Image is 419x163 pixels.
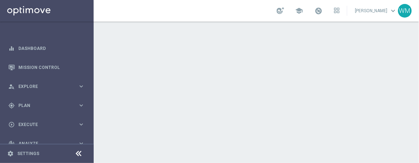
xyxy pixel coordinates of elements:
[295,7,303,15] span: school
[389,7,397,15] span: keyboard_arrow_down
[8,102,15,109] i: gps_fixed
[8,39,85,58] div: Dashboard
[7,150,14,157] i: settings
[8,58,85,77] div: Mission Control
[17,152,39,156] a: Settings
[398,4,412,18] div: WM
[8,102,78,109] div: Plan
[78,140,85,147] i: keyboard_arrow_right
[18,39,85,58] a: Dashboard
[8,84,85,89] button: person_search Explore keyboard_arrow_right
[8,45,15,52] i: equalizer
[355,5,398,16] a: [PERSON_NAME]keyboard_arrow_down
[8,103,85,108] button: gps_fixed Plan keyboard_arrow_right
[8,121,78,128] div: Execute
[8,140,78,147] div: Analyze
[8,141,85,146] button: track_changes Analyze keyboard_arrow_right
[78,121,85,128] i: keyboard_arrow_right
[78,102,85,109] i: keyboard_arrow_right
[18,58,85,77] a: Mission Control
[18,84,78,89] span: Explore
[8,46,85,51] button: equalizer Dashboard
[18,122,78,127] span: Execute
[8,140,15,147] i: track_changes
[78,83,85,90] i: keyboard_arrow_right
[8,83,15,90] i: person_search
[8,121,15,128] i: play_circle_outline
[18,141,78,146] span: Analyze
[18,103,78,108] span: Plan
[8,65,85,70] button: Mission Control
[8,83,78,90] div: Explore
[8,122,85,127] button: play_circle_outline Execute keyboard_arrow_right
